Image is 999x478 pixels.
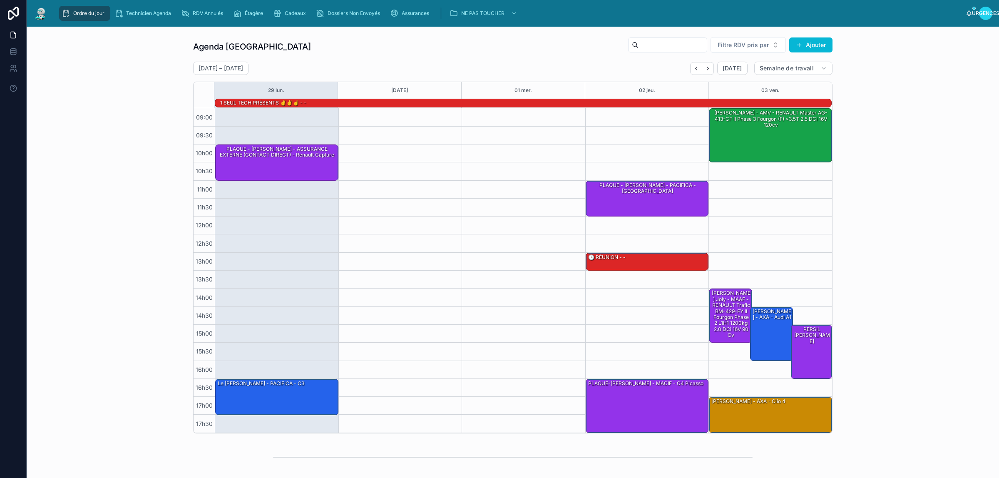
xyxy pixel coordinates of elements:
font: RDV Annulés [193,10,223,16]
font: 09:00 [196,114,213,121]
font: Dossiers Non Envoyés [328,10,380,16]
div: PERSIL [PERSON_NAME] [791,325,832,378]
div: contenu déroulant [55,4,966,22]
font: 1 SEUL TECH PRÉSENTS ✌️✌️☝️ - - [220,100,306,106]
a: Étagère [231,6,269,21]
font: [PERSON_NAME] - AXA - Audi A1 [753,308,791,320]
font: 03 ven. [761,87,780,93]
button: Semaine de travail [754,62,832,75]
font: 13h00 [196,258,213,265]
font: 17h30 [196,420,213,427]
font: 10h00 [196,149,213,157]
div: PLAQUE-[PERSON_NAME] - MACIF - C4 Picasso [586,379,708,433]
button: Suivant [702,62,714,75]
button: 01 mer. [514,82,532,99]
font: Semaine de travail [760,65,814,72]
a: RDV Annulés [179,6,229,21]
font: 11h30 [197,204,213,211]
button: [DATE] [717,62,748,75]
font: [DATE] [723,65,742,72]
font: Le [PERSON_NAME] - PACIFICA - C3 [218,380,304,386]
button: 29 lun. [268,82,284,99]
font: 14h30 [196,312,213,319]
font: [PERSON_NAME] joly - MAAF - RENAULT Trafic BM-429-FY II Fourgon Phase 2 L1H1 1200kg 2.0 dCi 16V 9... [712,290,750,338]
font: [PERSON_NAME] - AXA - Clio 4 [711,398,785,404]
font: 15h00 [196,330,213,337]
font: 15h30 [196,348,213,355]
a: Ordre du jour [59,6,110,21]
div: [PERSON_NAME] joly - MAAF - RENAULT Trafic BM-429-FY II Fourgon Phase 2 L1H1 1200kg 2.0 dCi 16V 9... [709,289,751,342]
button: [DATE] [391,82,408,99]
font: PERSIL [PERSON_NAME] [794,326,830,344]
button: 03 ven. [761,82,780,99]
a: Technicien Agenda [112,6,177,21]
div: Le [PERSON_NAME] - PACIFICA - C3 [216,379,338,415]
font: [PERSON_NAME] - AMV - RENAULT Master AG-413-CF II Phase 3 Fourgon (F) <3.5T 2.5 dCi 16V 120cv [714,110,828,128]
a: Assurances [388,6,435,21]
div: PLAQUE - [PERSON_NAME] - ASSURANCE EXTERNE (CONTACT DIRECT) - Renault capture [216,145,338,180]
button: 02 jeu. [639,82,655,99]
font: PLAQUE-[PERSON_NAME] - MACIF - C4 Picasso [588,380,703,386]
font: Étagère [245,10,263,16]
font: 29 lun. [268,87,284,93]
font: Filtre RDV pris par [718,41,769,48]
font: 12h00 [196,222,213,229]
div: [PERSON_NAME] - AMV - RENAULT Master AG-413-CF II Phase 3 Fourgon (F) <3.5T 2.5 dCi 16V 120cv [709,109,832,162]
font: Ordre du jour [73,10,104,16]
font: 01 mer. [514,87,532,93]
font: 13h30 [196,276,213,283]
font: 11h00 [197,186,213,193]
font: Cadeaux [285,10,306,16]
font: 02 jeu. [639,87,655,93]
font: 09:30 [196,132,213,139]
div: 1 SEUL TECH PRÉSENTS ✌️✌️☝️ - - [219,99,307,107]
button: Ajouter [789,37,832,52]
font: [DATE] – [DATE] [199,65,243,72]
font: NE PAS TOUCHER [461,10,504,16]
font: 17h00 [196,402,213,409]
font: 12h30 [196,240,213,247]
font: PLAQUE - [PERSON_NAME] - ASSURANCE EXTERNE (CONTACT DIRECT) - Renault capture [220,146,334,158]
a: NE PAS TOUCHER [447,6,521,21]
font: Agenda [GEOGRAPHIC_DATA] [193,42,311,52]
font: 14h00 [196,294,213,301]
font: Technicien Agenda [126,10,171,16]
font: Ajouter [806,41,826,48]
font: 10h30 [196,167,213,174]
button: Bouton de sélection [711,37,786,53]
font: 16h30 [196,384,213,391]
a: Dossiers Non Envoyés [313,6,386,21]
img: Logo de l'application [33,7,48,20]
div: PLAQUE - [PERSON_NAME] - PACIFICA - [GEOGRAPHIC_DATA] [586,181,708,217]
font: [DATE] [391,87,408,93]
font: Assurances [402,10,429,16]
font: 16h00 [196,366,213,373]
button: Dos [690,62,702,75]
a: Cadeaux [271,6,312,21]
div: [PERSON_NAME] - AXA - Audi A1 [750,307,793,361]
div: 🕒 RÉUNION - - [586,253,708,270]
font: 🕒 RÉUNION - - [588,254,626,260]
font: PLAQUE - [PERSON_NAME] - PACIFICA - [GEOGRAPHIC_DATA] [599,182,696,194]
div: [PERSON_NAME] - AXA - Clio 4 [709,397,832,433]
